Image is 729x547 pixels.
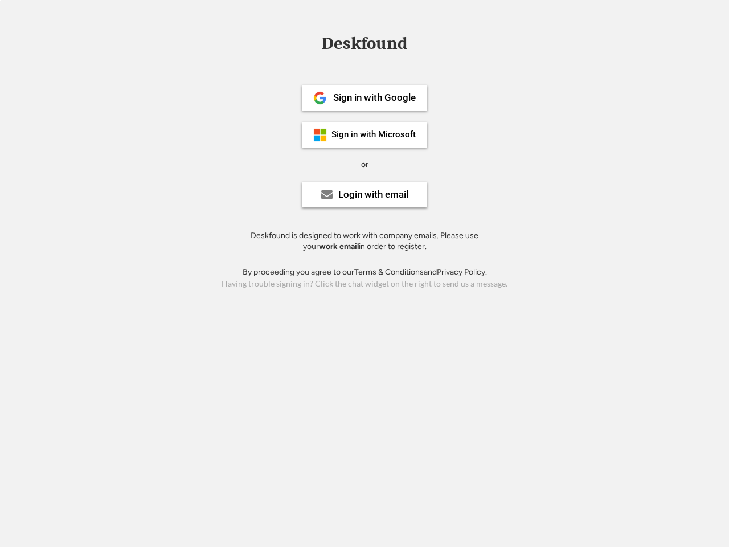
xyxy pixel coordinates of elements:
div: Login with email [338,190,408,199]
img: ms-symbollockup_mssymbol_19.png [313,128,327,142]
strong: work email [319,242,359,251]
div: Sign in with Google [333,93,416,103]
div: By proceeding you agree to our and [243,267,487,278]
a: Terms & Conditions [354,267,424,277]
div: Sign in with Microsoft [331,130,416,139]
div: or [361,159,368,170]
a: Privacy Policy. [437,267,487,277]
div: Deskfound is designed to work with company emails. Please use your in order to register. [236,230,493,252]
img: 1024px-Google__G__Logo.svg.png [313,91,327,105]
div: Deskfound [316,35,413,52]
